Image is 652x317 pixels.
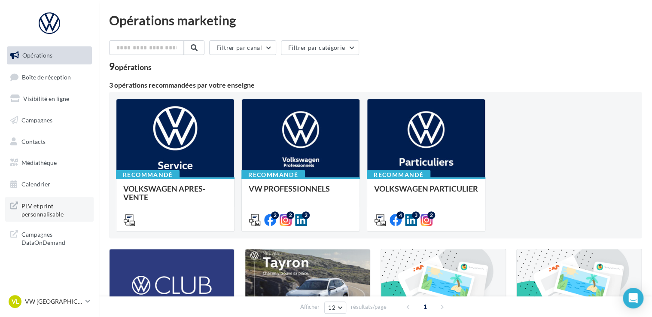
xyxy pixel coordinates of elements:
[7,293,92,310] a: VL VW [GEOGRAPHIC_DATA]
[116,170,180,180] div: Recommandé
[22,73,71,80] span: Boîte de réception
[271,211,279,219] div: 2
[5,225,94,250] a: Campagnes DataOnDemand
[23,95,69,102] span: Visibilité en ligne
[5,175,94,193] a: Calendrier
[300,303,320,311] span: Afficher
[109,82,642,88] div: 3 opérations recommandées par votre enseigne
[109,62,152,71] div: 9
[21,180,50,188] span: Calendrier
[12,297,19,306] span: VL
[21,137,46,145] span: Contacts
[241,170,305,180] div: Recommandé
[5,111,94,129] a: Campagnes
[302,211,310,219] div: 2
[418,300,432,314] span: 1
[22,52,52,59] span: Opérations
[286,211,294,219] div: 2
[123,184,205,202] span: VOLKSWAGEN APRES-VENTE
[281,40,359,55] button: Filtrer par catégorie
[5,197,94,222] a: PLV et print personnalisable
[21,200,88,219] span: PLV et print personnalisable
[5,46,94,64] a: Opérations
[109,14,642,27] div: Opérations marketing
[351,303,387,311] span: résultats/page
[396,211,404,219] div: 4
[328,304,335,311] span: 12
[5,68,94,86] a: Boîte de réception
[249,184,330,193] span: VW PROFESSIONNELS
[427,211,435,219] div: 2
[21,159,57,166] span: Médiathèque
[209,40,276,55] button: Filtrer par canal
[5,90,94,108] a: Visibilité en ligne
[25,297,82,306] p: VW [GEOGRAPHIC_DATA]
[115,63,152,71] div: opérations
[623,288,643,308] div: Open Intercom Messenger
[412,211,420,219] div: 3
[367,170,430,180] div: Recommandé
[5,154,94,172] a: Médiathèque
[374,184,478,193] span: VOLKSWAGEN PARTICULIER
[21,116,52,124] span: Campagnes
[324,302,346,314] button: 12
[21,229,88,247] span: Campagnes DataOnDemand
[5,133,94,151] a: Contacts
